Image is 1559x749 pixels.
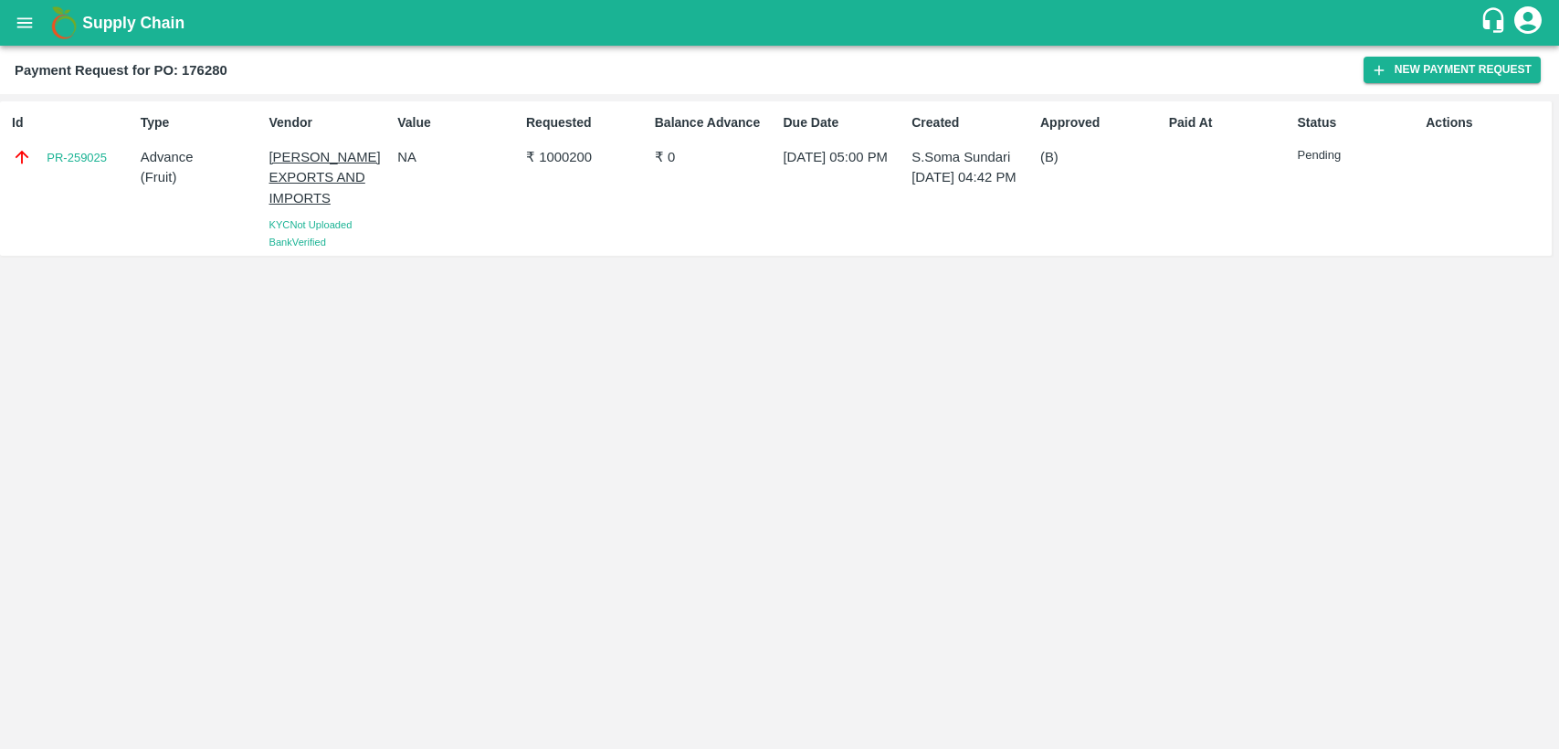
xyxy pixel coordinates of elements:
a: Supply Chain [82,10,1480,36]
b: Supply Chain [82,14,184,32]
p: ( Fruit ) [141,167,262,187]
img: logo [46,5,82,41]
b: Payment Request for PO: 176280 [15,63,227,78]
p: ₹ 1000200 [526,147,648,167]
p: Requested [526,113,648,132]
p: Advance [141,147,262,167]
span: KYC Not Uploaded [269,219,353,230]
p: NA [397,147,519,167]
p: Type [141,113,262,132]
p: Approved [1040,113,1162,132]
a: PR-259025 [47,149,107,167]
p: Balance Advance [655,113,776,132]
button: open drawer [4,2,46,44]
p: Pending [1298,147,1419,164]
p: Created [911,113,1033,132]
p: S.Soma Sundari [911,147,1033,167]
p: Value [397,113,519,132]
p: Due Date [784,113,905,132]
span: Bank Verified [269,237,326,248]
p: Vendor [269,113,391,132]
p: Paid At [1169,113,1290,132]
div: customer-support [1480,6,1512,39]
p: ₹ 0 [655,147,776,167]
p: [PERSON_NAME] EXPORTS AND IMPORTS [269,147,391,208]
p: Actions [1426,113,1547,132]
p: [DATE] 04:42 PM [911,167,1033,187]
div: account of current user [1512,4,1544,42]
p: (B) [1040,147,1162,167]
p: Id [12,113,133,132]
p: [DATE] 05:00 PM [784,147,905,167]
p: Status [1298,113,1419,132]
button: New Payment Request [1364,57,1541,83]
